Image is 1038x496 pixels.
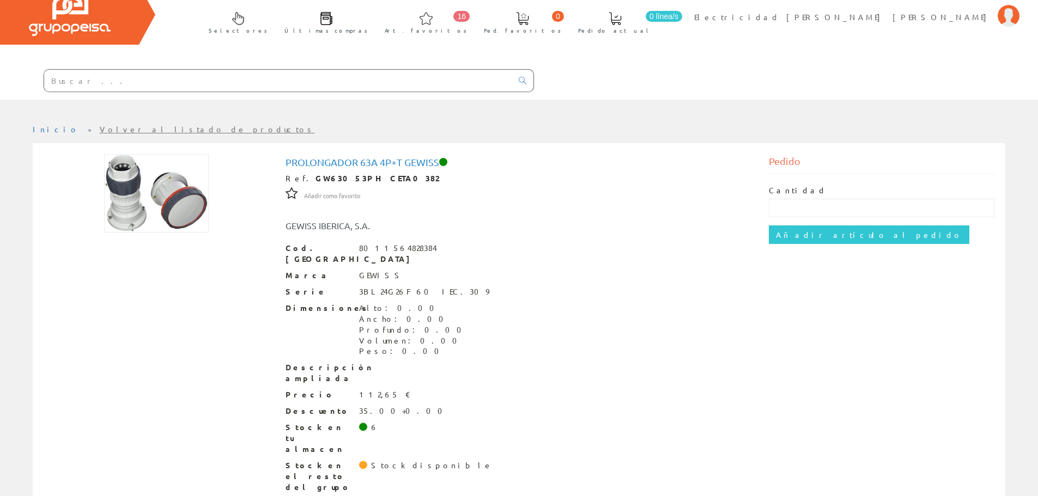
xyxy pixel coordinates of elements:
[359,314,468,324] div: Ancho: 0.00
[484,25,561,36] span: Ped. favoritos
[359,406,449,417] div: 35.00+0.00
[286,243,351,265] span: Cod. [GEOGRAPHIC_DATA]
[769,185,827,196] label: Cantidad
[646,11,682,22] span: 0 línea/s
[44,70,512,91] input: Buscar ...
[453,11,470,22] span: 16
[100,124,315,134] a: Volver al listado de productos
[359,346,468,357] div: Peso: 0.00
[359,389,411,400] div: 112,65 €
[198,3,273,40] a: Selectores
[286,157,753,168] h1: Prolongador 63a 4p+t Gewiss
[315,173,439,183] strong: GW63053PH CETA0382
[552,11,564,22] span: 0
[286,406,351,417] span: Descuento
[286,286,351,297] span: Serie
[371,460,493,471] div: Stock disponible
[694,11,992,22] span: Electricidad [PERSON_NAME] [PERSON_NAME]
[359,243,437,254] div: 8011564828384
[359,303,468,314] div: Alto: 0.00
[33,124,79,134] a: Inicio
[374,3,472,40] a: 16 Art. favoritos
[209,25,268,36] span: Selectores
[359,335,468,346] div: Volumen: 0.00
[385,25,467,36] span: Art. favoritos
[371,422,379,433] div: 6
[359,270,404,281] div: GEWISS
[769,225,969,244] input: Añadir artículo al pedido
[286,389,351,400] span: Precio
[304,190,360,200] a: Añadir como favorito
[284,25,368,36] span: Últimas compras
[277,219,560,232] div: GEWISS IBERICA, S.A.
[104,154,209,232] img: Foto artículo Prolongador 63a 4p+t Gewiss (192x143.616)
[274,3,373,40] a: Últimas compras
[286,303,351,314] span: Dimensiones
[359,286,489,297] div: 3BL24G26F 60 IEC.309
[769,154,994,174] div: Pedido
[286,422,351,455] span: Stock en tu almacen
[286,270,351,281] span: Marca
[359,324,468,335] div: Profundo: 0.00
[694,3,1019,13] a: Electricidad [PERSON_NAME] [PERSON_NAME]
[578,25,652,36] span: Pedido actual
[286,173,753,184] div: Ref.
[304,192,360,200] span: Añadir como favorito
[286,460,351,493] span: Stock en el resto del grupo
[286,362,351,384] span: Descripción ampliada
